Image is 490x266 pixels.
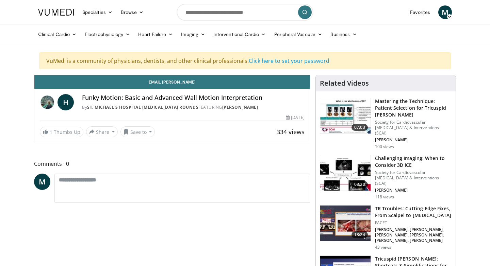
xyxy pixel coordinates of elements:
p: 100 views [375,144,394,149]
h3: Mastering the Technique: Patient Selection for Tricuspid [PERSON_NAME] [375,98,452,118]
div: By FEATURING [82,104,304,110]
img: 47e2ecf0-ee3f-4e66-94ec-36b848c19fd4.150x105_q85_crop-smart_upscale.jpg [320,98,371,134]
a: Interventional Cardio [209,28,270,41]
div: VuMedi is a community of physicians, dentists, and other clinical professionals. [39,52,451,69]
div: [DATE] [286,114,304,121]
a: 08:20 Challenging Imaging: When to Consider 3D ICE Society for Cardiovascular [MEDICAL_DATA] & In... [320,155,452,200]
a: Email [PERSON_NAME] [34,75,310,89]
a: M [438,5,452,19]
a: H [58,94,74,110]
h3: TR Troubles: Cutting-Edge Fixes, From Scalpel to [MEDICAL_DATA] [375,205,452,219]
span: 334 views [277,128,305,136]
a: Clinical Cardio [34,28,81,41]
a: Specialties [78,5,117,19]
a: 1 Thumbs Up [40,127,83,137]
p: [PERSON_NAME], [PERSON_NAME], [PERSON_NAME], [PERSON_NAME], [PERSON_NAME], [PERSON_NAME] [375,227,452,243]
img: e36c22da-cf5d-4d9d-96b7-208494781486.150x105_q85_crop-smart_upscale.jpg [320,206,371,241]
p: [PERSON_NAME] [375,188,452,193]
a: Heart Failure [134,28,177,41]
a: St. Michael's Hospital [MEDICAL_DATA] Rounds [87,104,198,110]
p: 118 views [375,194,394,200]
img: VuMedi Logo [38,9,74,16]
input: Search topics, interventions [177,4,313,20]
a: M [34,174,50,190]
img: St. Michael's Hospital Echocardiogram Rounds [40,94,55,110]
img: 1a6e1cea-8ebc-4860-8875-cc1faa034add.150x105_q85_crop-smart_upscale.jpg [320,155,371,191]
p: [PERSON_NAME] [375,137,452,143]
a: Click here to set your password [249,57,329,65]
h4: Related Videos [320,79,369,87]
a: Business [326,28,361,41]
a: [PERSON_NAME] [222,104,258,110]
span: 08:20 [352,181,368,188]
a: Favorites [406,5,434,19]
a: Peripheral Vascular [270,28,326,41]
p: FACET [375,220,452,226]
span: Comments 0 [34,159,310,168]
span: 07:03 [352,124,368,131]
button: Save to [120,126,155,137]
span: 1 [50,129,52,135]
p: 43 views [375,245,392,250]
a: 07:03 Mastering the Technique: Patient Selection for Tricuspid [PERSON_NAME] Society for Cardiova... [320,98,452,149]
p: Society for Cardiovascular [MEDICAL_DATA] & Interventions (SCAI) [375,120,452,136]
a: Electrophysiology [81,28,134,41]
span: 18:24 [352,231,368,238]
p: Society for Cardiovascular [MEDICAL_DATA] & Interventions (SCAI) [375,170,452,186]
a: 18:24 TR Troubles: Cutting-Edge Fixes, From Scalpel to [MEDICAL_DATA] FACET [PERSON_NAME], [PERSO... [320,205,452,250]
h4: Funky Motion: Basic and Advanced Wall Motion Interpretation [82,94,304,102]
button: Share [86,126,118,137]
h3: Challenging Imaging: When to Consider 3D ICE [375,155,452,169]
a: Imaging [177,28,209,41]
a: Browse [117,5,148,19]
